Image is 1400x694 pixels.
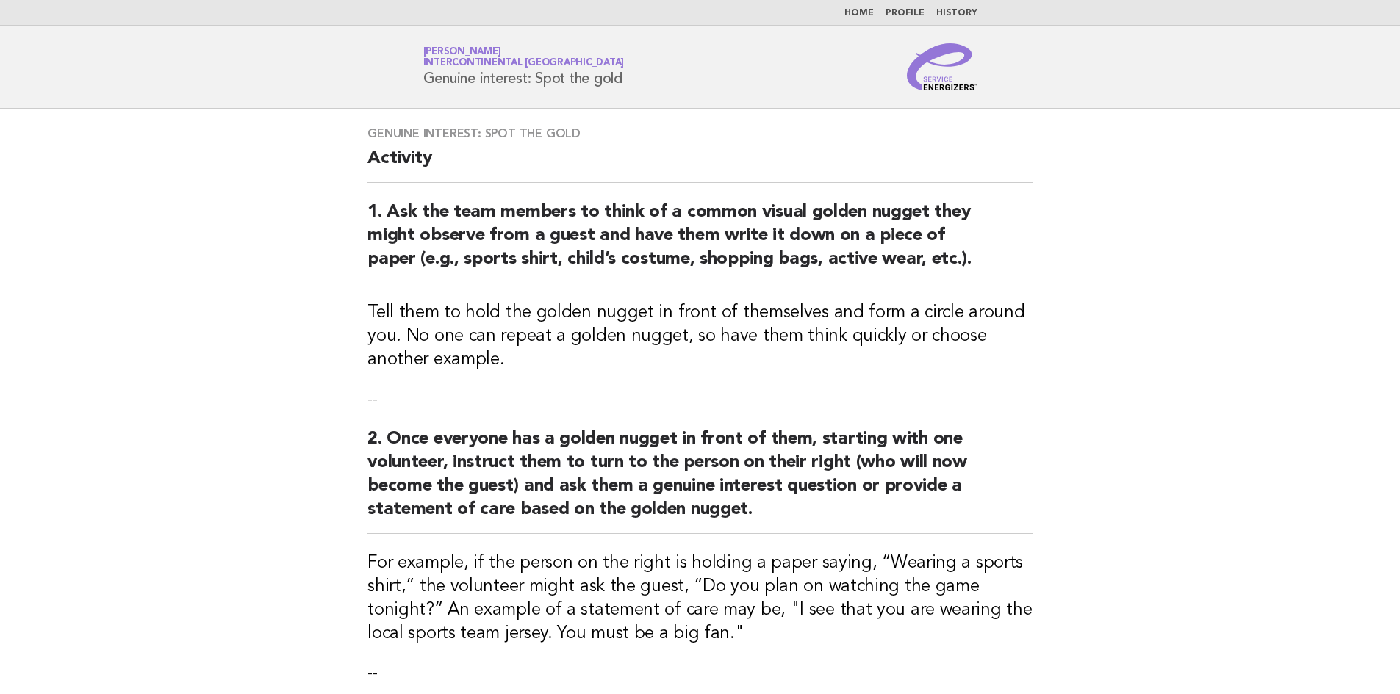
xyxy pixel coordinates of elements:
[423,48,625,86] h1: Genuine interest: Spot the gold
[367,427,1033,534] h2: 2. Once everyone has a golden nugget in front of them, starting with one volunteer, instruct them...
[936,9,977,18] a: History
[907,43,977,90] img: Service Energizers
[886,9,925,18] a: Profile
[423,59,625,68] span: InterContinental [GEOGRAPHIC_DATA]
[367,663,1033,684] p: --
[367,389,1033,410] p: --
[367,147,1033,183] h2: Activity
[367,301,1033,372] h3: Tell them to hold the golden nugget in front of themselves and form a circle around you. No one c...
[423,47,625,68] a: [PERSON_NAME]InterContinental [GEOGRAPHIC_DATA]
[367,200,1033,283] h2: 1. Ask the team members to think of a common visual golden nugget they might observe from a guest...
[367,552,1033,646] h3: For example, if the person on the right is holding a paper saying, “Wearing a sports shirt,” the ...
[844,9,874,18] a: Home
[367,126,1033,141] h3: Genuine interest: Spot the gold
